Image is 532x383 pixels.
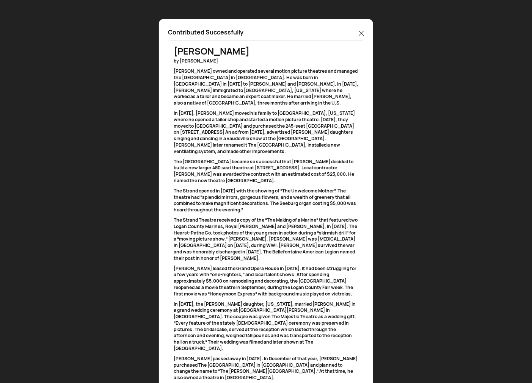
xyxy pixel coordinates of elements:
p: Contributed Successfully [168,28,243,36]
p: The Strand opened in [DATE] with the showing of “The Unwelcome Mother”. The theatre had “splendid... [174,188,358,213]
p: [PERSON_NAME] leased the Grand Opera House in [DATE]. It had been struggling for a few years with... [174,266,358,297]
div: [PERSON_NAME] [174,44,358,58]
p: by [PERSON_NAME] [174,58,358,64]
p: The [GEOGRAPHIC_DATA] became so successful that [PERSON_NAME] decided to build a new larger 480 s... [174,159,358,184]
p: In [DATE], the [PERSON_NAME] daughter, [US_STATE], married [PERSON_NAME] in a grand wedding cerem... [174,301,358,352]
p: In [DATE], [PERSON_NAME] moved his family to [GEOGRAPHIC_DATA], [US_STATE] where he opened a tail... [174,110,358,155]
p: [PERSON_NAME] passed away in [DATE]. In December of that year, [PERSON_NAME] purchased The [GEOGR... [174,356,358,381]
p: The Strand Theatre received a copy of the “The Making of a Marine” that featured two Logan County... [174,217,358,262]
p: [PERSON_NAME] owned and operated several motion picture theatres and managed the [GEOGRAPHIC_DATA... [174,68,358,106]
